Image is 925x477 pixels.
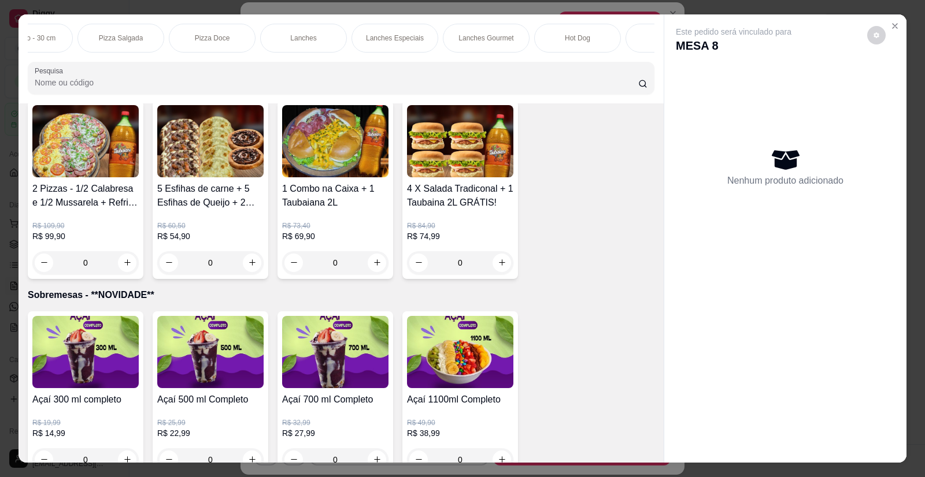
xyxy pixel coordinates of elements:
[407,316,513,388] img: product-image
[32,105,139,177] img: product-image
[290,33,316,43] p: Lanches
[458,33,513,43] p: Lanches Gourmet
[282,105,388,177] img: product-image
[157,418,264,427] p: R$ 25,99
[157,393,264,407] h4: Açaí 500 ml Completo
[35,66,67,76] label: Pesquisa
[157,427,264,439] p: R$ 22,99
[160,450,178,469] button: decrease-product-quantity
[282,427,388,439] p: R$ 27,99
[366,33,424,43] p: Lanches Especiais
[157,316,264,388] img: product-image
[32,316,139,388] img: product-image
[407,182,513,210] h4: 4 X Salada Tradiconal + 1 Taubaina 2L GRÁTIS!
[195,33,230,43] p: Pizza Doce
[407,418,513,427] p: R$ 49,90
[157,182,264,210] h4: 5 Esfihas de carne + 5 Esfihas de Queijo + 2 Esfihas de Brigadeiro
[368,450,386,469] button: increase-product-quantity
[157,221,264,230] p: R$ 60,50
[565,33,590,43] p: Hot Dog
[407,427,513,439] p: R$ 38,99
[282,182,388,210] h4: 1 Combo na Caixa + 1 Taubaiana 2L
[157,230,264,242] p: R$ 54,90
[284,450,303,469] button: decrease-product-quantity
[407,230,513,242] p: R$ 74,99
[35,77,638,88] input: Pesquisa
[3,33,56,43] p: Chinelão - 30 cm
[243,450,261,469] button: increase-product-quantity
[282,316,388,388] img: product-image
[32,230,139,242] p: R$ 99,90
[407,221,513,230] p: R$ 84,90
[407,105,513,177] img: product-image
[282,230,388,242] p: R$ 69,90
[282,418,388,427] p: R$ 32,99
[282,221,388,230] p: R$ 73,40
[282,393,388,407] h4: Açaí 700 ml Completo
[676,26,791,38] p: Este pedido será vinculado para
[32,221,139,230] p: R$ 109,90
[32,427,139,439] p: R$ 14,99
[676,38,791,54] p: MESA 8
[32,182,139,210] h4: 2 Pizzas - 1/2 Calabresa e 1/2 Mussarela + Refri Grátis
[99,33,143,43] p: Pizza Salgada
[32,418,139,427] p: R$ 19,99
[727,174,843,188] p: Nenhum produto adicionado
[28,288,654,302] p: Sobremesas - **NOVIDADE**
[32,393,139,407] h4: Açaí 300 ml completo
[157,105,264,177] img: product-image
[407,393,513,407] h4: Açaí 1100ml Completo
[886,17,904,35] button: Close
[867,26,886,44] button: decrease-product-quantity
